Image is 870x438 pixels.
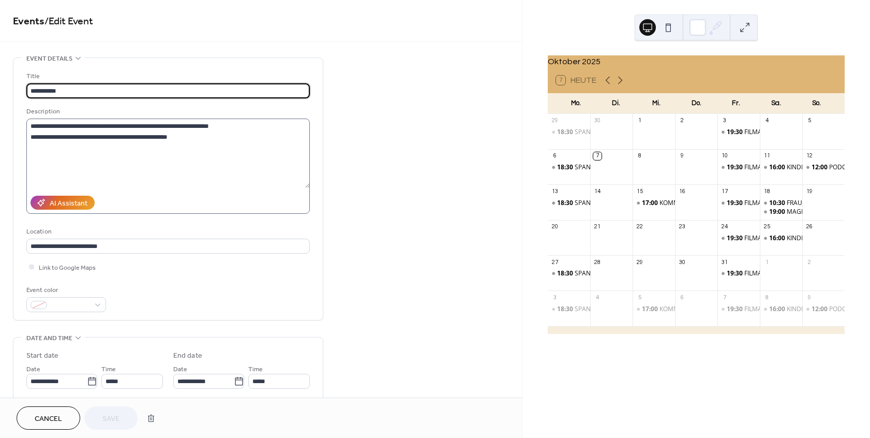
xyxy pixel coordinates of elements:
div: 10 [721,152,728,160]
div: 9 [678,152,686,160]
div: 5 [636,294,643,301]
div: FILMABEND: DIE HERRLICHKEIT DES LEBENS [717,234,760,243]
div: Start date [26,351,58,361]
div: 29 [551,117,559,125]
div: 11 [763,152,771,160]
div: So. [797,93,836,114]
span: Date [173,364,187,375]
div: KINDERKINO [760,234,802,243]
div: SPANISCH A1 AB LEKTION 1 [548,305,590,314]
span: 10:30 [769,199,787,208]
div: FILMABEND: RIEFFENSTAHL [717,269,760,278]
span: 16:00 [769,234,787,243]
div: FILMABEND: RIEFFENSTAHL [744,269,824,278]
div: KINDERKINO [787,305,823,314]
div: FILMABEND: ES IST NUR EINE PHASE, HASE [744,128,869,137]
div: AI Assistant [50,198,87,209]
span: 18:30 [557,128,575,137]
div: 21 [593,223,601,231]
a: Events [13,11,44,32]
div: 17 [721,187,728,195]
span: 16:00 [769,163,787,172]
span: 19:30 [727,305,744,314]
div: KOMME WER [PERSON_NAME] [659,305,747,314]
span: Link to Google Maps [39,262,96,273]
div: MAGIC DINNER [760,208,802,216]
span: 19:30 [727,234,744,243]
div: 5 [805,117,813,125]
div: 22 [636,223,643,231]
div: SPANISCH A1 AB LEKTION 1 [575,269,655,278]
div: MAGIC DINNER [787,208,831,216]
div: KINDERKINO [787,163,823,172]
div: KINDERKINO [760,305,802,314]
div: 29 [636,258,643,266]
div: SPANISCH A1 AB LEKTION 1 [575,128,655,137]
div: FILMABEND: ZWEIGSTELLE-BÜROKRATIE KENNT KEIN JENSEITS [717,305,760,314]
div: Mo. [556,93,596,114]
div: 20 [551,223,559,231]
span: 12:00 [812,163,829,172]
span: 18:30 [557,199,575,208]
div: 2 [805,258,813,266]
span: 17:00 [642,199,659,208]
span: 12:00 [812,305,829,314]
span: 19:30 [727,163,744,172]
div: PODCAST LIVE [802,163,845,172]
div: 28 [593,258,601,266]
div: Sa. [756,93,796,114]
div: 6 [551,152,559,160]
button: AI Assistant [31,196,95,210]
div: FILMABEND: LEIBNIZ-CHRONIK EINES VERSCHOLLENEN BILDES [717,199,760,208]
div: 14 [593,187,601,195]
div: 1 [636,117,643,125]
div: SPANISCH A1 AB LEKTION 1 [548,269,590,278]
div: 7 [721,294,728,301]
div: 15 [636,187,643,195]
div: Oktober 2025 [548,55,845,68]
span: 16:00 [769,305,787,314]
div: SPANISCH A1 AB LEKTION 1 [548,199,590,208]
div: 23 [678,223,686,231]
div: 12 [805,152,813,160]
div: 8 [636,152,643,160]
span: Date [26,364,40,375]
div: KOMME WER WOLLE [633,199,675,208]
div: 13 [551,187,559,195]
div: KOMME WER [PERSON_NAME] [659,199,747,208]
span: 19:30 [727,128,744,137]
span: Date and time [26,333,72,344]
div: KINDERKINO [787,234,823,243]
div: 26 [805,223,813,231]
div: PODCAST LIVE [802,305,845,314]
div: 4 [593,294,601,301]
div: 25 [763,223,771,231]
div: KOMME WER WOLLE [633,305,675,314]
div: Description [26,106,308,117]
div: 3 [721,117,728,125]
span: / Edit Event [44,11,93,32]
div: Title [26,71,308,82]
div: 7 [593,152,601,160]
span: Cancel [35,414,62,425]
div: 30 [593,117,601,125]
span: Time [101,364,116,375]
div: FILMABEND: KUNDSCHAFTER DES FRIEDENS 2 [717,163,760,172]
div: Location [26,226,308,237]
div: SPANISCH A1 AB LEKTION 1 [575,305,655,314]
div: Fr. [716,93,756,114]
div: SPANISCH A1 AB LEKTION 1 [575,199,655,208]
div: 6 [678,294,686,301]
div: 8 [763,294,771,301]
div: 16 [678,187,686,195]
div: 24 [721,223,728,231]
div: Mi. [636,93,676,114]
span: 19:30 [727,269,744,278]
div: 9 [805,294,813,301]
div: 4 [763,117,771,125]
span: 18:30 [557,269,575,278]
button: Cancel [17,406,80,430]
div: 27 [551,258,559,266]
div: FRAUENKINO: WUNDERSCHÖNER [760,199,802,208]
